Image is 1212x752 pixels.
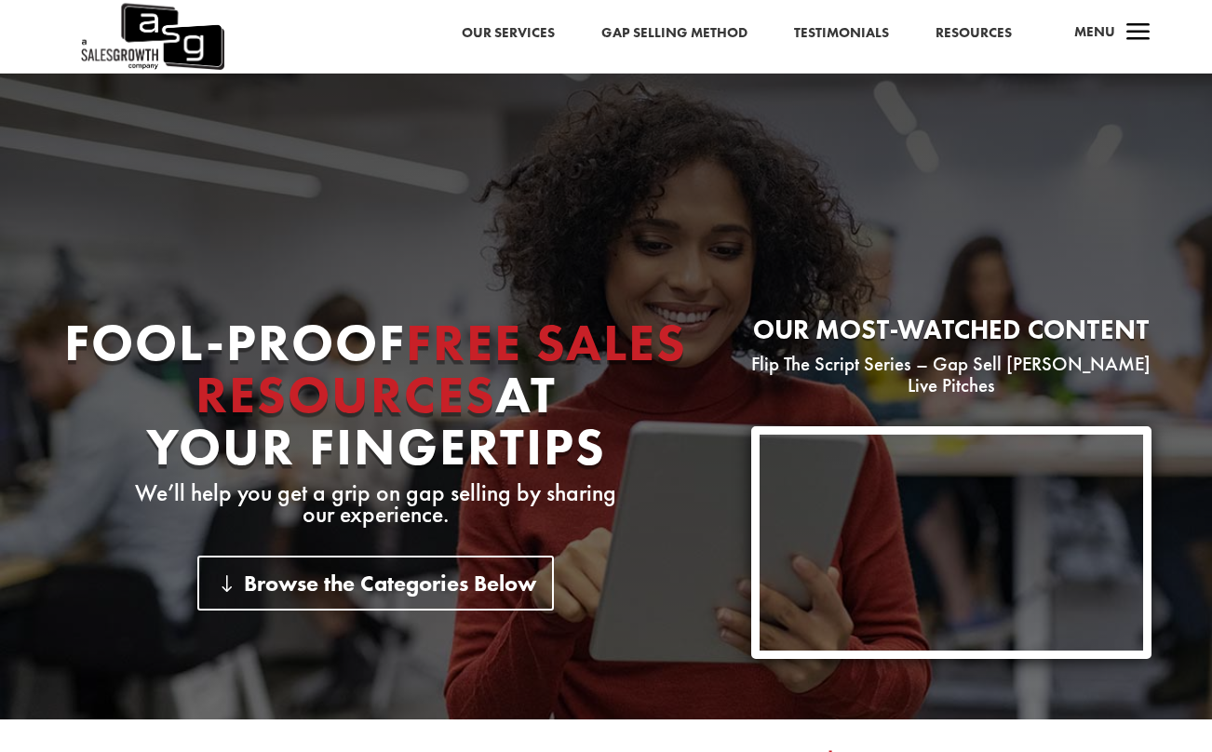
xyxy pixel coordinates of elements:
p: We’ll help you get a grip on gap selling by sharing our experience. [61,482,691,527]
p: Flip The Script Series – Gap Sell [PERSON_NAME] Live Pitches [751,353,1151,397]
h2: Our most-watched content [751,316,1151,353]
span: Free Sales Resources [195,309,688,428]
a: Gap Selling Method [601,21,747,46]
a: Testimonials [794,21,889,46]
a: Resources [936,21,1012,46]
a: Our Services [462,21,555,46]
a: Browse the Categories Below [197,556,554,611]
h1: Fool-proof At Your Fingertips [61,316,691,482]
span: Menu [1074,22,1115,41]
span: a [1120,15,1157,52]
